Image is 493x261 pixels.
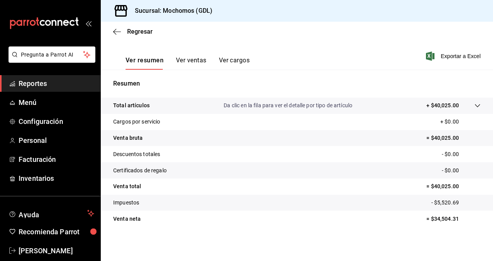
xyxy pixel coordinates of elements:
[19,209,84,218] span: Ayuda
[85,20,91,26] button: open_drawer_menu
[19,246,94,256] span: [PERSON_NAME]
[113,118,160,126] p: Cargos por servicio
[126,57,164,70] button: Ver resumen
[113,167,167,175] p: Certificados de regalo
[113,134,143,142] p: Venta bruta
[5,56,95,64] a: Pregunta a Parrot AI
[224,101,352,110] p: Da clic en la fila para ver el detalle por tipo de artículo
[9,46,95,63] button: Pregunta a Parrot AI
[113,101,150,110] p: Total artículos
[427,52,481,61] button: Exportar a Excel
[113,79,481,88] p: Resumen
[442,150,481,158] p: - $0.00
[113,150,160,158] p: Descuentos totales
[129,6,212,15] h3: Sucursal: Mochomos (GDL)
[19,78,94,89] span: Reportes
[219,57,250,70] button: Ver cargos
[426,134,481,142] p: = $40,025.00
[426,215,481,223] p: = $34,504.31
[440,118,481,126] p: + $0.00
[113,28,153,35] button: Regresar
[431,199,481,207] p: - $5,520.69
[426,182,481,191] p: = $40,025.00
[19,173,94,184] span: Inventarios
[19,97,94,108] span: Menú
[176,57,207,70] button: Ver ventas
[19,135,94,146] span: Personal
[113,215,141,223] p: Venta neta
[127,28,153,35] span: Regresar
[442,167,481,175] p: - $0.00
[19,154,94,165] span: Facturación
[21,51,83,59] span: Pregunta a Parrot AI
[19,116,94,127] span: Configuración
[113,182,141,191] p: Venta total
[113,199,139,207] p: Impuestos
[426,101,459,110] p: + $40,025.00
[126,57,250,70] div: navigation tabs
[19,227,94,237] span: Recomienda Parrot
